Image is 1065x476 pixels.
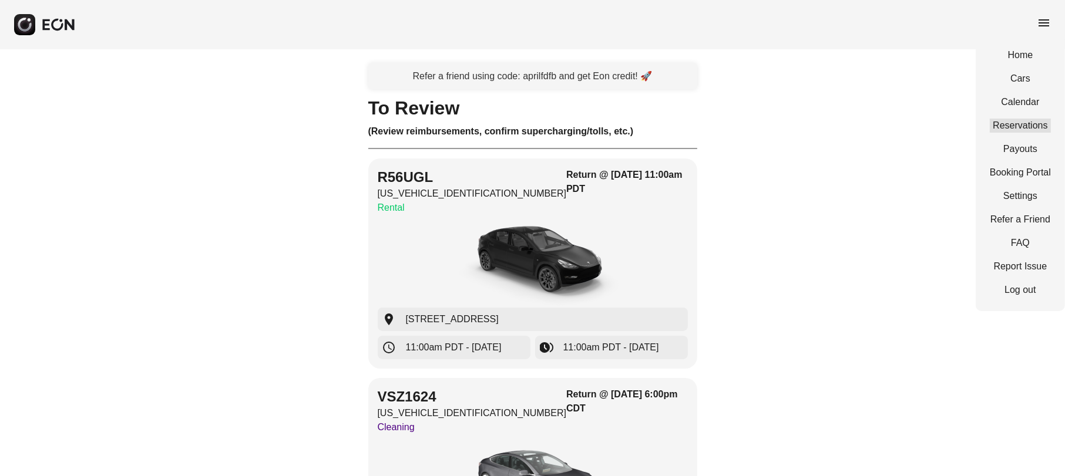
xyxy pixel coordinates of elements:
[378,201,567,215] p: Rental
[990,236,1051,250] a: FAQ
[563,340,659,355] span: 11:00am PDT - [DATE]
[990,259,1051,274] a: Report Issue
[368,101,697,115] h1: To Review
[378,168,567,187] h2: R56UGL
[566,387,687,416] h3: Return @ [DATE] 6:00pm CDT
[368,158,697,369] button: R56UGL[US_VEHICLE_IDENTIFICATION_NUMBER]RentalReturn @ [DATE] 11:00am PDTcar[STREET_ADDRESS]11:00...
[990,142,1051,156] a: Payouts
[990,212,1051,227] a: Refer a Friend
[990,48,1051,62] a: Home
[1037,16,1051,30] span: menu
[382,340,397,355] span: schedule
[378,420,567,434] p: Cleaning
[990,95,1051,109] a: Calendar
[990,72,1051,86] a: Cars
[368,124,697,139] h3: (Review reimbursements, confirm supercharging/tolls, etc.)
[378,387,567,406] h2: VSZ1624
[378,187,567,201] p: [US_VEHICLE_IDENTIFICATION_NUMBER]
[990,166,1051,180] a: Booking Portal
[445,220,621,308] img: car
[406,340,502,355] span: 11:00am PDT - [DATE]
[566,168,687,196] h3: Return @ [DATE] 11:00am PDT
[990,119,1051,133] a: Reservations
[378,406,567,420] p: [US_VEHICLE_IDENTIFICATION_NUMBER]
[540,340,554,355] span: browse_gallery
[990,189,1051,203] a: Settings
[382,312,397,326] span: location_on
[406,312,499,326] span: [STREET_ADDRESS]
[368,63,697,89] a: Refer a friend using code: aprilfdfb and get Eon credit! 🚀
[990,283,1051,297] a: Log out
